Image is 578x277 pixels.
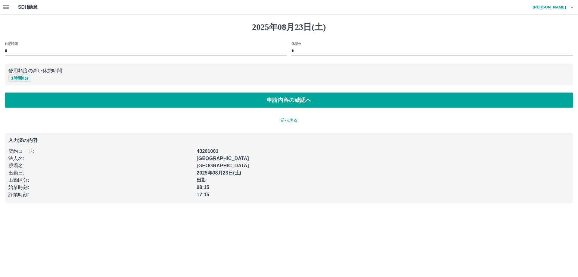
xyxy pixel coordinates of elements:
b: 08:15 [197,185,209,190]
b: 2025年08月23日(土) [197,170,241,175]
b: 17:15 [197,192,209,197]
button: 1時間0分 [8,74,31,82]
b: 43261001 [197,149,218,154]
p: 法人名 : [8,155,193,162]
b: [GEOGRAPHIC_DATA] [197,156,249,161]
p: 使用頻度の高い休憩時間 [8,67,570,74]
b: [GEOGRAPHIC_DATA] [197,163,249,168]
p: 入力済の内容 [8,138,570,143]
p: 現場名 : [8,162,193,169]
h1: 2025年08月23日(土) [5,22,573,32]
p: 出勤日 : [8,169,193,177]
p: 前へ戻る [5,117,573,124]
label: 休憩時間 [5,41,17,46]
label: 休憩分 [291,41,301,46]
p: 終業時刻 : [8,191,193,198]
b: 出勤 [197,178,206,183]
p: 出勤区分 : [8,177,193,184]
p: 始業時刻 : [8,184,193,191]
button: 申請内容の確認へ [5,93,573,108]
p: 契約コード : [8,148,193,155]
